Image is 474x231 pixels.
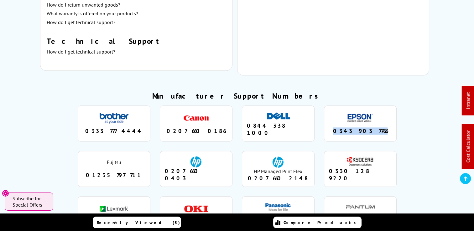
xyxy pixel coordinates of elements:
[182,203,211,215] div: oki
[100,112,128,124] div: brother
[83,172,145,179] div: 01235 797 711
[47,19,115,25] a: How do I get technical support?
[97,220,180,225] span: Recently Viewed (5)
[465,92,471,109] a: Intranet
[329,167,392,182] div: 0330 128 9220
[182,156,211,167] div: hp
[182,112,211,124] div: canon
[264,201,293,213] div: panasonic
[329,127,392,135] div: 0343 903 7766
[13,195,47,208] span: Subscribe for Special Offers
[107,159,121,165] div: Fujitsu
[47,10,138,17] a: What warranty is offered on your products?
[346,201,375,213] div: pantum
[165,127,227,135] div: 0207 660 0186
[247,122,310,136] div: 0844 338 1000
[93,217,181,228] a: Recently Viewed (5)
[2,190,9,197] button: Close
[83,127,145,135] div: 0333 777 4444
[329,213,392,227] div: 0330 828 0722
[254,168,302,174] span: HP Managed Print Flex
[247,213,310,227] div: 0844 844 3899
[284,220,359,225] span: Compare Products
[264,110,293,122] div: dell
[165,167,227,182] div: 0207 660 0403
[47,49,115,55] a: How do I get technical support?
[40,91,434,101] h2: Manufacturer Support Numbers
[47,36,226,46] h3: Technical Support
[273,217,362,228] a: Compare Products
[247,175,310,182] div: 0207 660 2148
[100,203,128,215] div: lexmark
[346,156,375,167] div: kyocera
[47,2,120,8] a: How do I return unwanted goods?
[346,112,375,124] div: epson
[465,131,471,163] a: Cost Calculator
